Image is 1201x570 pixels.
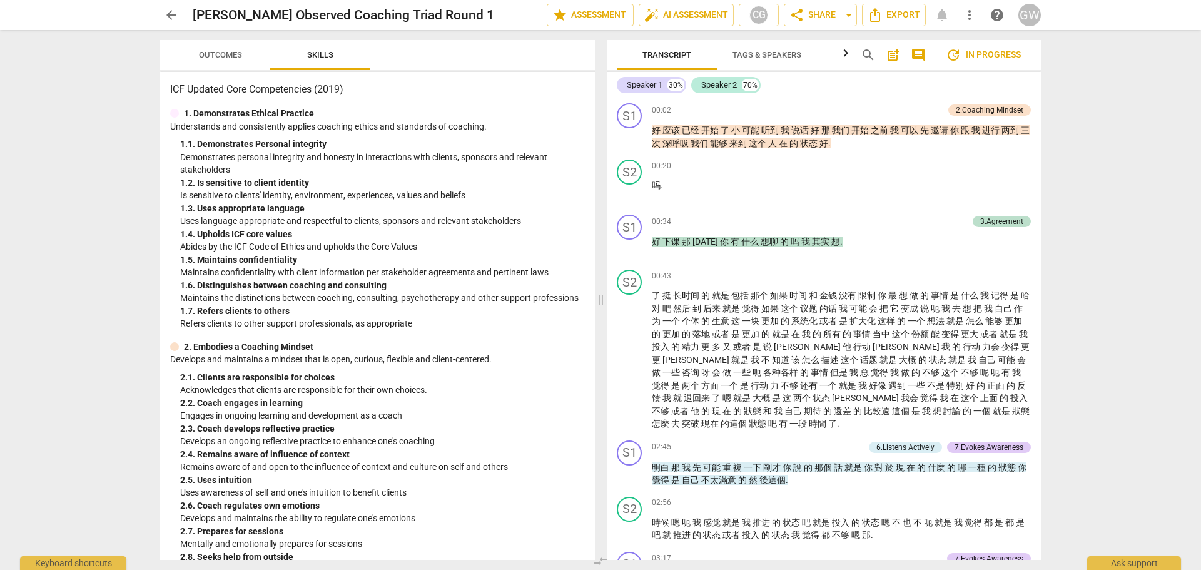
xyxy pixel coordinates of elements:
span: 我 [801,237,812,247]
span: 就是 [772,329,791,339]
button: Export [862,4,926,26]
span: 就是 [1000,329,1019,339]
span: [PERSON_NAME] [662,355,731,365]
span: 更加 [742,329,761,339]
span: 是 [839,316,849,326]
span: 就是 [948,355,968,365]
span: 我 [980,290,991,300]
span: 咨询 [682,367,701,377]
span: 所有 [823,329,843,339]
span: update [946,48,961,63]
div: 1. 3. Uses appropriate language [180,202,585,215]
span: 不够 [781,380,800,390]
div: 1. 5. Maintains confidentiality [180,253,585,267]
span: 状态 [929,355,948,365]
span: 的 [761,329,772,339]
span: 后来 [703,303,722,313]
span: arrow_back [164,8,179,23]
span: 可以 [901,125,920,135]
span: 自己 [978,355,998,365]
span: 我们 [832,125,851,135]
span: 包括 [731,290,751,300]
span: 这个 [781,303,800,313]
span: 会 [869,303,879,313]
span: 我 [941,342,952,352]
span: 吗 [791,237,801,247]
span: 多 [712,342,722,352]
span: 这样 [878,316,897,326]
span: 力 [770,380,781,390]
span: 又 [722,342,733,352]
span: 哈 [1021,290,1030,300]
span: 的 [911,367,922,377]
span: 不够 [922,367,941,377]
span: 把 [973,303,984,313]
span: 有 [731,237,741,247]
div: 1. 1. Demonstrates Personal integrity [180,138,585,151]
span: 能够 [985,316,1005,326]
span: auto_fix_high [644,8,659,23]
span: 事情 [931,290,950,300]
span: 呃 [753,367,763,377]
div: 70% [742,79,759,91]
div: Keyboard shortcuts [20,556,126,570]
span: 那 [682,237,692,247]
span: . [840,237,843,247]
span: 呃 [931,303,941,313]
p: 1. Demonstrates Ethical Practice [184,107,314,120]
span: 是 [671,380,682,390]
span: 做 [910,290,920,300]
div: 2. 1. Clients are responsible for choices [180,371,585,384]
span: 一个 [908,316,927,326]
span: 更加 [1005,316,1022,326]
span: [PERSON_NAME] [873,342,941,352]
div: 1. 7. Refers clients to others [180,305,585,318]
span: 00:34 [652,216,671,227]
span: 一些 [662,367,682,377]
span: 他 [843,342,853,352]
div: 2.Coaching Mindset [956,104,1023,116]
span: 小 [731,125,742,135]
span: 特别 [946,380,966,390]
span: 做 [652,367,662,377]
span: 00:02 [652,105,671,116]
span: 或者 [733,342,753,352]
p: Develops and maintains a mindset that is open, curious, flexible and client-centered. [170,353,585,366]
span: 三次 [652,125,1030,148]
span: 长时间 [673,290,701,300]
span: 能够 [710,138,729,148]
span: 我 [751,355,761,365]
span: 什么 [961,290,980,300]
span: 想法 [927,316,946,326]
span: 如果 [761,303,781,313]
span: 到 [692,303,703,313]
span: 下课 [662,237,682,247]
span: Skills [307,50,333,59]
span: 深呼吸 [662,138,691,148]
span: 听到 [761,125,781,135]
span: 各种各样 [763,367,800,377]
div: GW [1018,4,1041,26]
span: 的 [952,342,963,352]
span: 的话 [819,303,839,313]
span: 两个 [682,380,701,390]
span: 邀请 [931,125,950,135]
span: 对 [652,303,662,313]
span: 议题 [800,303,819,313]
div: 3.Agreement [980,216,1023,227]
span: 这个 [892,329,911,339]
span: 是 [1010,290,1021,300]
span: 力会 [982,342,1001,352]
span: . [828,138,831,148]
span: 呀 [701,367,712,377]
span: 挺 [662,290,673,300]
h3: ICF Updated Core Competencies (2019) [170,82,585,97]
span: 的 [920,290,931,300]
span: 我 [802,329,813,339]
span: 做 [901,367,911,377]
span: 开始 [851,125,871,135]
span: 行动 [751,380,770,390]
span: 和 [809,290,819,300]
span: 更 [652,355,662,365]
span: 就是 [712,290,731,300]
